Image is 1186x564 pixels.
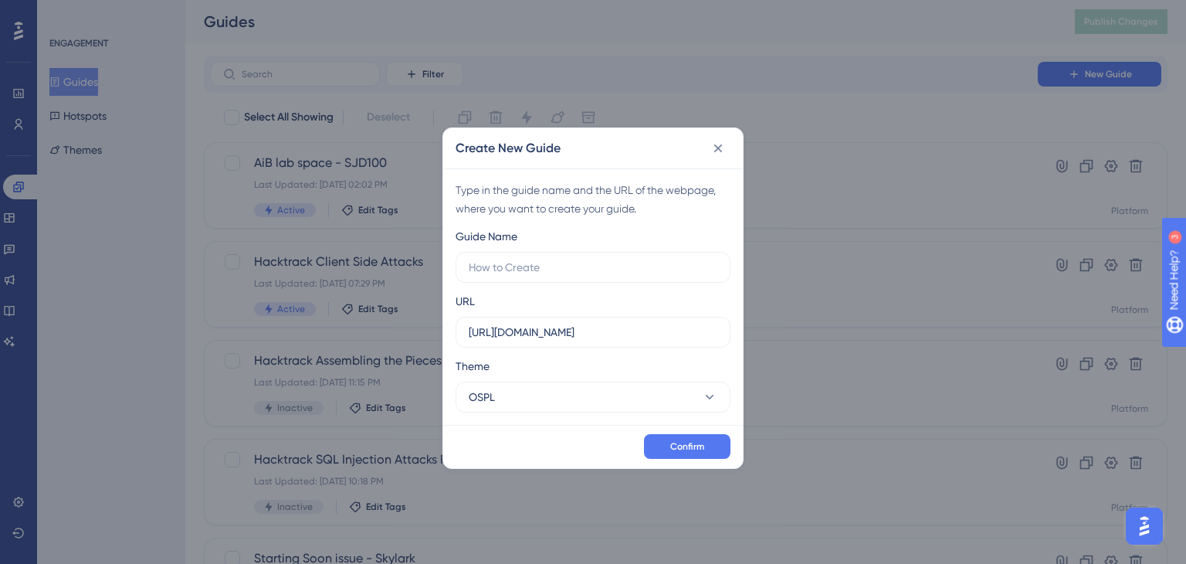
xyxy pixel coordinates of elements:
[469,259,717,276] input: How to Create
[670,440,704,453] span: Confirm
[456,292,475,311] div: URL
[36,4,97,22] span: Need Help?
[469,324,717,341] input: https://www.example.com
[456,357,490,375] span: Theme
[107,8,112,20] div: 3
[456,227,517,246] div: Guide Name
[456,139,561,158] h2: Create New Guide
[456,181,730,218] div: Type in the guide name and the URL of the webpage, where you want to create your guide.
[469,388,495,406] span: OSPL
[1121,503,1167,549] iframe: UserGuiding AI Assistant Launcher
